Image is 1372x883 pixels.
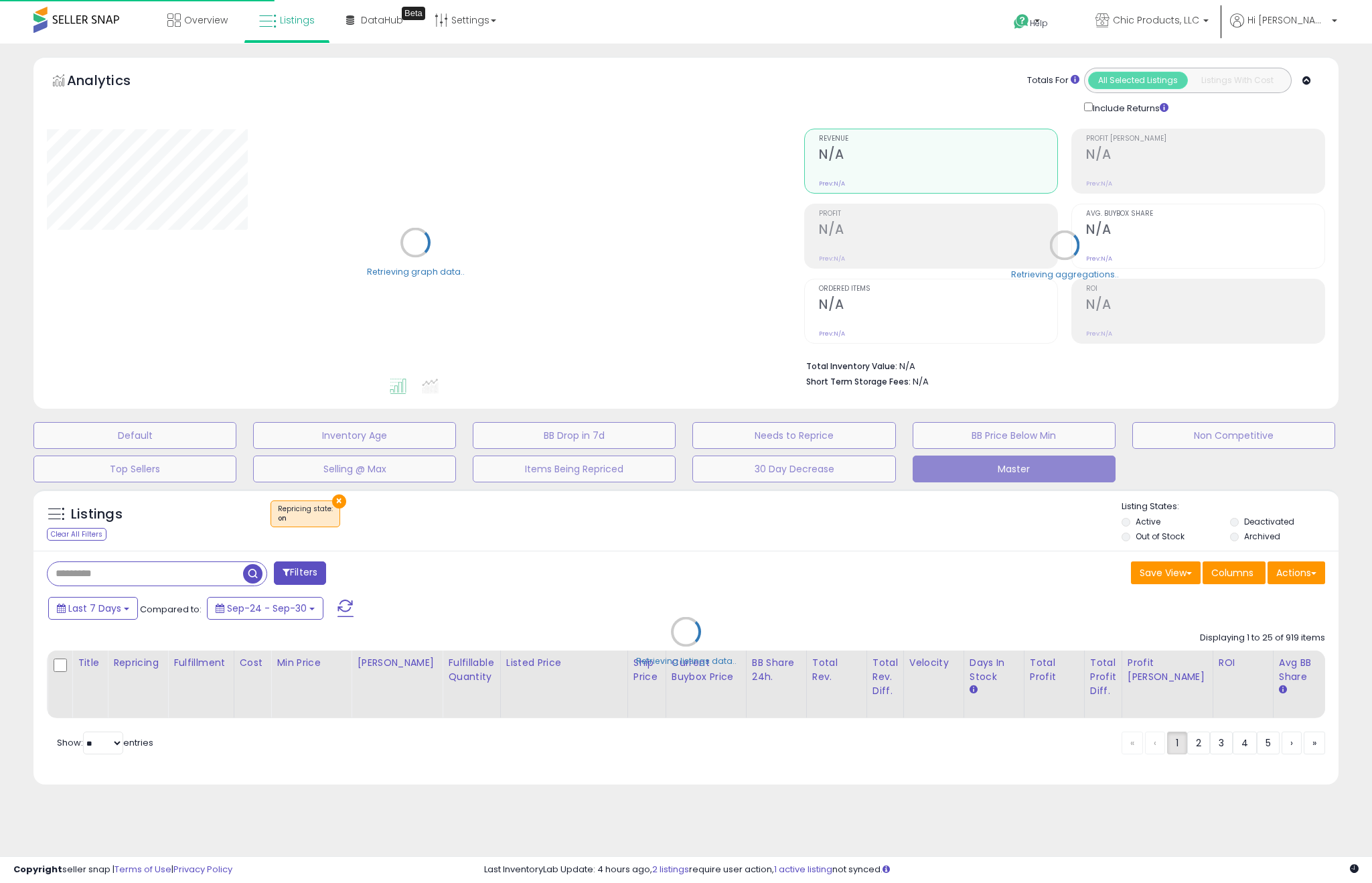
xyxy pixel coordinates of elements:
[280,13,315,27] span: Listings
[1113,13,1199,27] span: Chic Products, LLC
[67,71,157,93] h5: Analytics
[253,456,456,482] button: Selling @ Max
[1011,268,1119,280] div: Retrieving aggregations..
[692,456,895,482] button: 30 Day Decrease
[913,422,1116,449] button: BB Price Below Min
[913,456,1116,482] button: Master
[1132,422,1335,449] button: Non Competitive
[1074,100,1185,115] div: Include Returns
[184,13,228,27] span: Overview
[692,422,895,449] button: Needs to Reprice
[1003,3,1074,44] a: Help
[473,456,676,482] button: Items Being Repriced
[473,422,676,449] button: BB Drop in 7d
[1247,13,1328,27] span: Hi [PERSON_NAME]
[33,422,236,449] button: Default
[1030,17,1048,29] span: Help
[361,13,403,27] span: DataHub
[1187,72,1287,89] button: Listings With Cost
[1013,13,1030,30] i: Get Help
[402,7,425,20] div: Tooltip anchor
[33,456,236,482] button: Top Sellers
[253,422,456,449] button: Inventory Age
[367,265,465,277] div: Retrieving graph data..
[636,655,737,667] div: Retrieving listings data..
[1027,74,1079,87] div: Totals For
[1230,13,1337,44] a: Hi [PERSON_NAME]
[1088,72,1188,89] button: All Selected Listings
